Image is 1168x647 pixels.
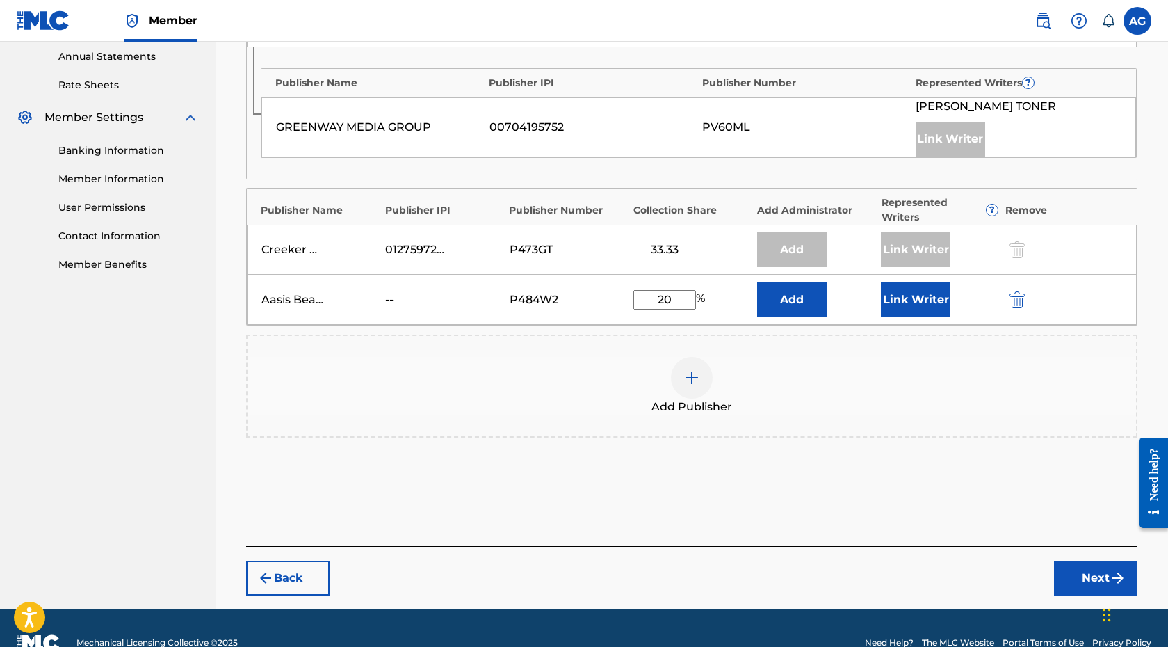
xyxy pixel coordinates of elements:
a: Annual Statements [58,49,199,64]
div: Represented Writers [916,76,1122,90]
span: [PERSON_NAME] TONER [916,98,1056,115]
img: expand [182,109,199,126]
img: f7272a7cc735f4ea7f67.svg [1110,570,1126,586]
div: Publisher Number [509,203,626,218]
a: Member Information [58,172,199,186]
div: User Menu [1124,7,1151,35]
span: Member [149,13,197,29]
div: Notifications [1101,14,1115,28]
iframe: Chat Widget [1098,580,1168,647]
img: Member Settings [17,109,33,126]
a: Banking Information [58,143,199,158]
div: Represented Writers [882,195,999,225]
div: Publisher Number [702,76,909,90]
div: GREENWAY MEDIA GROUP [276,119,482,136]
div: Publisher IPI [385,203,503,218]
img: search [1035,13,1051,29]
img: help [1071,13,1087,29]
a: User Permissions [58,200,199,215]
span: Add Publisher [651,399,732,415]
img: MLC Logo [17,10,70,31]
span: Member Settings [44,109,143,126]
button: Next [1054,561,1137,596]
a: Member Benefits [58,257,199,272]
button: Add [757,282,827,317]
div: Drag [1103,594,1111,636]
span: % [696,290,708,310]
img: 12a2ab48e56ec057fbd8.svg [1009,291,1025,308]
button: Link Writer [881,282,950,317]
img: add [683,369,700,386]
a: Contact Information [58,229,199,243]
button: Back [246,561,330,596]
div: Publisher Name [261,203,378,218]
div: Help [1065,7,1093,35]
iframe: Resource Center [1129,426,1168,541]
img: 7ee5dd4eb1f8a8e3ef2f.svg [257,570,274,586]
div: Remove [1005,203,1123,218]
a: Public Search [1029,7,1057,35]
span: ? [987,205,998,216]
div: Publisher IPI [489,76,695,90]
div: Publisher Name [275,76,482,90]
img: Top Rightsholder [124,13,140,29]
div: 00704195752 [489,119,696,136]
div: PV60ML [702,119,909,136]
a: Rate Sheets [58,78,199,93]
div: Add Administrator [757,203,875,218]
span: ? [1023,77,1034,88]
div: Collection Share [633,203,751,218]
